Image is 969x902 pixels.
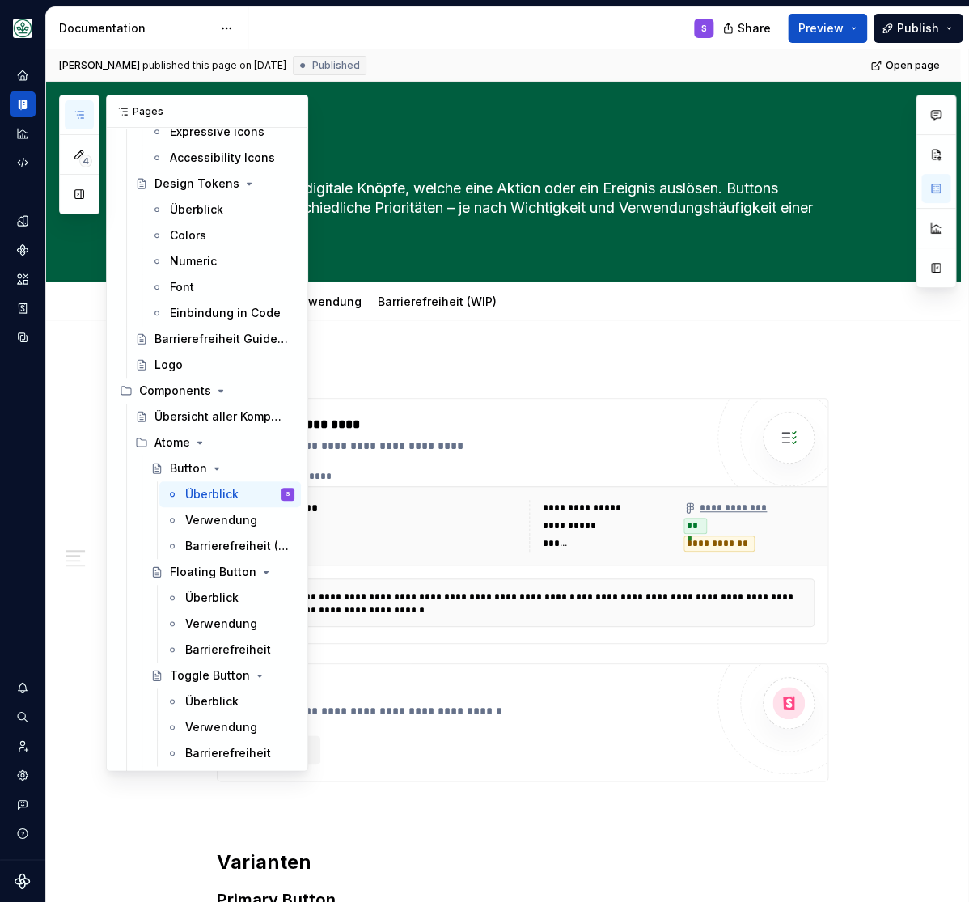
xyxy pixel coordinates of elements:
a: Design tokens [10,208,36,234]
a: Barrierefreiheit (WIP) [378,294,497,308]
a: Verwendung [159,507,301,533]
div: Atome [129,430,301,455]
div: Components [113,378,301,404]
div: S [701,22,707,35]
a: Invite team [10,733,36,759]
a: Numeric [144,248,301,274]
a: Analytics [10,121,36,146]
span: 4 [79,155,92,167]
a: Link [144,766,301,792]
button: Share [714,14,781,43]
div: Colors [170,227,206,243]
a: Accessibility Icons [144,145,301,171]
button: Preview [788,14,867,43]
div: Verwendung [185,616,257,632]
div: Überblick [170,201,223,218]
div: Barrierefreiheit (WIP) [185,538,291,554]
div: Barrierefreiheit Guidelines [154,331,288,347]
div: Logo [154,357,183,373]
div: published this page on [DATE] [142,59,286,72]
div: Accessibility Icons [170,150,275,166]
div: Font [170,279,194,295]
div: Übersicht aller Komponenten [154,409,288,425]
a: Assets [10,266,36,292]
span: Publish [897,20,939,36]
a: Button [144,455,301,481]
span: [PERSON_NAME] [59,59,140,72]
a: Barrierefreiheit [159,637,301,663]
div: Verwendung [283,284,368,318]
a: Überblick [159,688,301,714]
a: Storybook stories [10,295,36,321]
a: Data sources [10,324,36,350]
a: Home [10,62,36,88]
img: df5db9ef-aba0-4771-bf51-9763b7497661.png [13,19,32,38]
a: ÜberblickS [159,481,301,507]
textarea: Buttons sind digitale Knöpfe, welche eine Aktion oder ein Ereignis auslösen. Buttons haben unters... [214,176,825,241]
a: Überblick [144,197,301,222]
a: Barrierefreiheit (WIP) [159,533,301,559]
a: Supernova Logo [15,873,31,889]
a: Verwendung [159,714,301,740]
a: Colors [144,222,301,248]
div: Überblick [185,486,239,502]
a: Logo [129,352,301,378]
div: Toggle Button [170,667,250,684]
div: Barrierefreiheit (WIP) [371,284,503,318]
div: Verwendung [185,512,257,528]
div: Einbindung in Code [170,305,281,321]
button: Notifications [10,675,36,701]
textarea: Button [214,133,825,172]
button: Search ⌘K [10,704,36,730]
span: Share [738,20,771,36]
h2: Varianten [217,849,828,875]
a: Components [10,237,36,263]
a: Floating Button [144,559,301,585]
a: Barrierefreiheit [159,740,301,766]
div: Atome [154,434,190,451]
a: Verwendung [159,611,301,637]
a: Übersicht aller Komponenten [129,404,301,430]
div: Barrierefreiheit [185,745,271,761]
div: S [286,486,290,502]
div: Numeric [170,253,217,269]
div: Floating Button [170,564,256,580]
a: Expressive Icons [144,119,301,145]
a: Settings [10,762,36,788]
a: Toggle Button [144,663,301,688]
a: Code automation [10,150,36,176]
a: Design Tokens [129,171,301,197]
div: Expressive Icons [170,124,264,140]
a: Überblick [159,585,301,611]
button: Publish [874,14,963,43]
div: Button [170,460,207,476]
a: Font [144,274,301,300]
div: Verwendung [185,719,257,735]
button: Contact support [10,791,36,817]
div: Design Tokens [154,176,239,192]
div: Pages [107,95,307,128]
span: Preview [798,20,844,36]
a: Documentation [10,91,36,117]
div: Überblick [185,693,239,709]
a: Barrierefreiheit Guidelines [129,326,301,352]
span: Published [312,59,360,72]
a: Open page [865,54,947,77]
div: Components [139,383,211,399]
div: Überblick [185,590,239,606]
a: Einbindung in Code [144,300,301,326]
span: Open page [886,59,940,72]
